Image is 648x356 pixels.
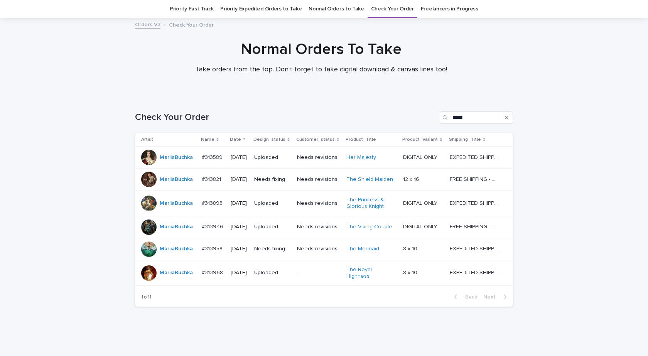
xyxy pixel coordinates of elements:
[297,224,341,230] p: Needs revisions
[202,268,224,276] p: #313968
[450,199,499,207] p: EXPEDITED SHIPPING - preview in 1 business day; delivery up to 5 business days after your approval.
[135,20,160,29] a: Orders V3
[450,175,499,183] p: FREE SHIPPING - preview in 1-2 business days, after your approval delivery will take 5-10 b.d.
[450,244,499,252] p: EXPEDITED SHIPPING - preview in 1 business day; delivery up to 5 business days after your approval.
[254,246,291,252] p: Needs fixing
[346,267,395,280] a: The Royal Highness
[403,244,419,252] p: 8 x 10
[135,112,437,123] h1: Check Your Order
[297,154,341,161] p: Needs revisions
[231,200,248,207] p: [DATE]
[346,197,395,210] a: The Princess & Glorious Knight
[297,270,341,276] p: -
[254,224,291,230] p: Uploaded
[231,246,248,252] p: [DATE]
[160,154,193,161] a: MariiaBuchka
[160,176,193,183] a: MariiaBuchka
[297,176,341,183] p: Needs revisions
[202,199,224,207] p: #313893
[346,176,393,183] a: The Shield Maiden
[254,270,291,276] p: Uploaded
[450,153,499,161] p: EXPEDITED SHIPPING - preview in 1 business day; delivery up to 5 business days after your approval.
[231,224,248,230] p: [DATE]
[403,175,421,183] p: 12 x 16
[160,224,193,230] a: MariiaBuchka
[230,135,241,144] p: Date
[402,135,438,144] p: Product_Variant
[231,154,248,161] p: [DATE]
[135,288,158,307] p: 1 of 1
[403,199,439,207] p: DIGITAL ONLY
[202,222,225,230] p: #313946
[403,153,439,161] p: DIGITAL ONLY
[231,176,248,183] p: [DATE]
[346,246,379,252] a: The Mermaid
[346,135,376,144] p: Product_Title
[440,111,513,124] input: Search
[450,268,499,276] p: EXPEDITED SHIPPING - preview in 1 business day; delivery up to 5 business days after your approval.
[297,200,341,207] p: Needs revisions
[135,216,513,238] tr: MariiaBuchka #313946#313946 [DATE]UploadedNeeds revisionsThe Viking Couple DIGITAL ONLYDIGITAL ON...
[201,135,214,144] p: Name
[202,153,224,161] p: #313589
[135,238,513,260] tr: MariiaBuchka #313958#313958 [DATE]Needs fixingNeeds revisionsThe Mermaid 8 x 108 x 10 EXPEDITED S...
[160,200,193,207] a: MariiaBuchka
[169,20,214,29] p: Check Your Order
[160,270,193,276] a: MariiaBuchka
[346,154,376,161] a: Her Majesty
[296,135,335,144] p: Customer_status
[160,246,193,252] a: MariiaBuchka
[254,200,291,207] p: Uploaded
[167,66,476,74] p: Take orders from the top. Don't forget to take digital download & canvas lines too!
[346,224,392,230] a: The Viking Couple
[448,294,480,300] button: Back
[132,40,510,59] h1: Normal Orders To Take
[202,175,223,183] p: #313821
[135,147,513,169] tr: MariiaBuchka #313589#313589 [DATE]UploadedNeeds revisionsHer Majesty DIGITAL ONLYDIGITAL ONLY EXP...
[450,222,499,230] p: FREE SHIPPING - preview in 1-2 business days, after your approval delivery will take 5-10 b.d.
[297,246,341,252] p: Needs revisions
[403,268,419,276] p: 8 x 10
[135,191,513,216] tr: MariiaBuchka #313893#313893 [DATE]UploadedNeeds revisionsThe Princess & Glorious Knight DIGITAL O...
[141,135,153,144] p: Artist
[202,244,224,252] p: #313958
[135,260,513,286] tr: MariiaBuchka #313968#313968 [DATE]Uploaded-The Royal Highness 8 x 108 x 10 EXPEDITED SHIPPING - p...
[403,222,439,230] p: DIGITAL ONLY
[135,169,513,191] tr: MariiaBuchka #313821#313821 [DATE]Needs fixingNeeds revisionsThe Shield Maiden 12 x 1612 x 16 FRE...
[254,154,291,161] p: Uploaded
[449,135,481,144] p: Shipping_Title
[254,176,291,183] p: Needs fixing
[480,294,513,300] button: Next
[253,135,285,144] p: Design_status
[483,294,500,300] span: Next
[231,270,248,276] p: [DATE]
[461,294,477,300] span: Back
